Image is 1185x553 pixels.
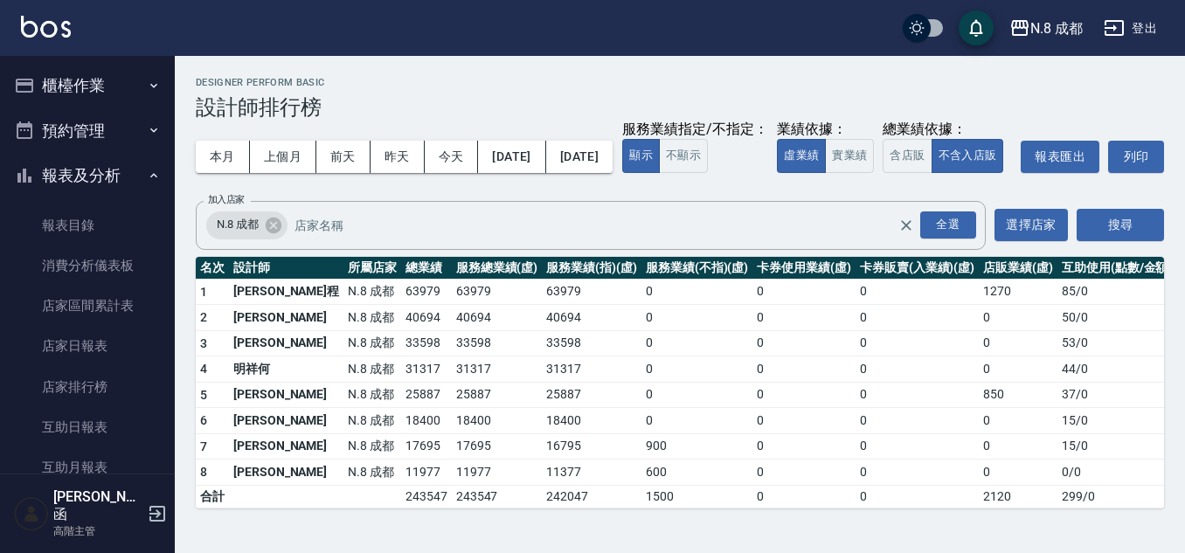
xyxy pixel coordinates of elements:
td: N.8 成都 [343,433,401,460]
td: N.8 成都 [343,330,401,356]
div: 總業績依據： [883,121,1012,139]
td: 33598 [542,330,641,356]
th: 服務業績(指)(虛) [542,257,641,280]
td: N.8 成都 [343,356,401,383]
td: 明祥何 [229,356,343,383]
div: 全選 [920,211,976,238]
button: 列印 [1108,141,1164,173]
div: 業績依據： [777,121,874,139]
td: [PERSON_NAME] [229,305,343,331]
td: 0 [752,408,856,434]
td: [PERSON_NAME] [229,460,343,486]
td: 11977 [452,460,543,486]
td: 0 [856,408,979,434]
td: 25887 [452,382,543,408]
td: 900 [641,433,752,460]
td: 33598 [452,330,543,356]
button: 上個月 [250,141,316,173]
button: 不含入店販 [932,139,1004,173]
th: 服務總業績(虛) [452,257,543,280]
td: 18400 [452,408,543,434]
td: 0 [856,433,979,460]
a: 報表匯出 [1021,141,1099,173]
td: 0 [979,460,1057,486]
button: Open [917,208,980,242]
td: 40694 [401,305,452,331]
td: N.8 成都 [343,279,401,305]
td: 0 [856,305,979,331]
td: 37 / 0 [1057,382,1176,408]
button: 報表及分析 [7,153,168,198]
a: 店家區間累計表 [7,286,168,326]
td: 53 / 0 [1057,330,1176,356]
a: 消費分析儀表板 [7,245,168,286]
span: 1 [200,285,207,299]
td: 0 [641,408,752,434]
td: 11977 [401,460,452,486]
button: [DATE] [478,141,545,173]
button: 實業績 [825,139,874,173]
td: 2120 [979,485,1057,508]
td: 0 [979,356,1057,383]
button: 搜尋 [1077,209,1164,241]
td: 0 [979,305,1057,331]
td: 0 [979,408,1057,434]
td: 17695 [452,433,543,460]
td: 40694 [452,305,543,331]
span: N.8 成都 [206,216,269,233]
td: 16795 [542,433,641,460]
td: [PERSON_NAME]程 [229,279,343,305]
table: a dense table [196,257,1176,508]
button: 顯示 [622,139,660,173]
th: 所屬店家 [343,257,401,280]
th: 總業績 [401,257,452,280]
th: 名次 [196,257,229,280]
td: 1500 [641,485,752,508]
td: 31317 [452,356,543,383]
h5: [PERSON_NAME]函 [53,488,142,523]
button: N.8 成都 [1002,10,1090,46]
td: 18400 [401,408,452,434]
td: 0 [752,305,856,331]
td: 0 [752,356,856,383]
button: 今天 [425,141,479,173]
td: [PERSON_NAME] [229,408,343,434]
button: 選擇店家 [994,209,1068,241]
td: 299 / 0 [1057,485,1176,508]
div: N.8 成都 [1030,17,1083,39]
td: 31317 [401,356,452,383]
td: 63979 [542,279,641,305]
span: 6 [200,413,207,427]
a: 互助日報表 [7,407,168,447]
td: 0 [979,330,1057,356]
a: 報表目錄 [7,205,168,245]
td: 600 [641,460,752,486]
span: 3 [200,336,207,350]
button: 前天 [316,141,371,173]
td: 15 / 0 [1057,433,1176,460]
td: 0 [856,382,979,408]
td: 0 [752,485,856,508]
th: 互助使用(點數/金額) [1057,257,1176,280]
th: 設計師 [229,257,343,280]
button: Clear [894,213,918,238]
td: N.8 成都 [343,408,401,434]
span: 7 [200,439,207,453]
a: 店家日報表 [7,326,168,366]
td: N.8 成都 [343,382,401,408]
td: 0 [641,305,752,331]
h2: Designer Perform Basic [196,77,1164,88]
td: [PERSON_NAME] [229,433,343,460]
a: 互助月報表 [7,447,168,487]
button: 含店販 [883,139,932,173]
td: 0 [856,356,979,383]
img: Logo [21,16,71,38]
td: 0 / 0 [1057,460,1176,486]
button: 本月 [196,141,250,173]
td: 0 [856,460,979,486]
a: 店家排行榜 [7,367,168,407]
td: 243547 [401,485,452,508]
td: 0 [856,485,979,508]
button: 昨天 [371,141,425,173]
td: 0 [752,433,856,460]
